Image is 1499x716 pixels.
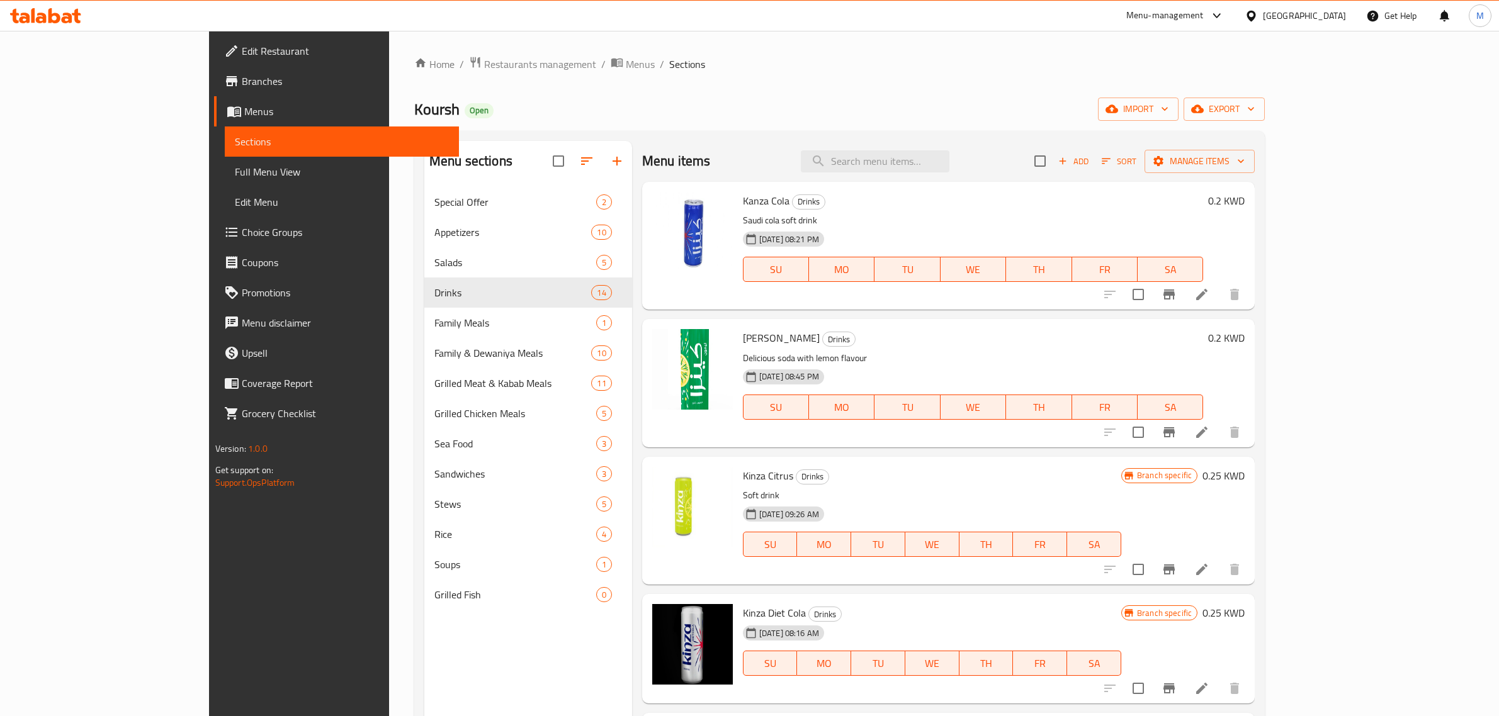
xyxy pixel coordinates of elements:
div: Drinks [808,607,842,622]
button: import [1098,98,1179,121]
span: 3 [597,438,611,450]
button: Sort [1099,152,1140,171]
button: Branch-specific-item [1154,279,1184,310]
h6: 0.25 KWD [1202,467,1245,484]
a: Edit Menu [225,187,460,217]
span: Special Offer [434,194,596,210]
a: Edit menu item [1194,681,1209,696]
button: SA [1067,651,1121,676]
button: TH [1006,394,1072,420]
button: SA [1138,394,1203,420]
button: SU [743,257,809,282]
button: delete [1219,554,1250,585]
span: TH [1011,398,1066,417]
a: Edit menu item [1194,562,1209,577]
nav: Menu sections [424,182,632,615]
span: Drinks [796,469,829,484]
button: FR [1072,394,1138,420]
span: Drinks [823,332,855,347]
div: Sea Food3 [424,428,632,459]
span: Family Meals [434,315,596,330]
button: SA [1138,257,1203,282]
span: 4 [597,529,611,540]
span: TU [856,535,900,554]
a: Branches [214,66,460,96]
span: SU [749,398,804,417]
div: Sandwiches3 [424,459,632,489]
div: items [596,527,612,542]
div: items [596,406,612,421]
p: Soft drink [743,488,1121,503]
span: 10 [592,347,611,359]
span: TH [964,654,1009,673]
span: 5 [597,498,611,510]
span: 1 [597,559,611,571]
span: Select all sections [545,148,572,174]
span: TU [856,654,900,673]
img: Kanza Cola [652,192,733,272]
li: / [460,57,464,72]
span: Select to update [1125,675,1151,702]
button: FR [1072,257,1138,282]
button: TU [874,394,940,420]
button: delete [1219,417,1250,447]
span: Promotions [242,285,450,300]
div: Salads [434,255,596,270]
span: MO [814,398,869,417]
span: Family & Dewaniya Meals [434,345,592,361]
span: Branch specific [1132,469,1197,481]
button: SU [743,651,798,676]
span: SA [1072,654,1116,673]
span: 11 [592,378,611,389]
span: Sort [1102,154,1136,169]
div: items [596,194,612,210]
div: items [596,587,612,602]
span: Coupons [242,255,450,270]
span: Add [1056,154,1090,169]
span: Coverage Report [242,376,450,391]
h6: 0.25 KWD [1202,604,1245,622]
span: SU [749,260,804,279]
div: Grilled Chicken Meals [434,406,596,421]
button: SA [1067,532,1121,557]
span: Select section [1027,148,1053,174]
div: Soups1 [424,549,632,579]
div: items [591,345,611,361]
span: M [1476,9,1484,23]
span: Grilled Fish [434,587,596,602]
span: WE [910,535,954,554]
div: Grilled Fish0 [424,579,632,610]
h2: Menu sections [429,152,512,171]
span: Choice Groups [242,225,450,240]
button: TH [959,651,1014,676]
span: 2 [597,196,611,208]
span: export [1194,101,1255,117]
div: Family & Dewaniya Meals10 [424,338,632,368]
button: Add [1053,152,1094,171]
span: Add item [1053,152,1094,171]
div: Special Offer2 [424,187,632,217]
input: search [801,150,949,172]
img: Kinza Citrus [652,467,733,547]
span: TH [964,535,1009,554]
div: Grilled Chicken Meals5 [424,398,632,428]
span: FR [1018,654,1062,673]
a: Coverage Report [214,368,460,398]
span: Get support on: [215,462,273,478]
span: Drinks [793,194,825,209]
span: Appetizers [434,225,592,240]
button: delete [1219,673,1250,703]
span: SU [749,535,793,554]
span: [DATE] 08:45 PM [754,371,824,383]
span: MO [802,654,846,673]
div: Drinks [822,332,856,347]
div: items [596,466,612,481]
span: Kinza Citrus [743,466,793,485]
button: TU [851,532,905,557]
span: Version: [215,440,246,457]
a: Choice Groups [214,217,460,247]
button: WE [941,394,1006,420]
